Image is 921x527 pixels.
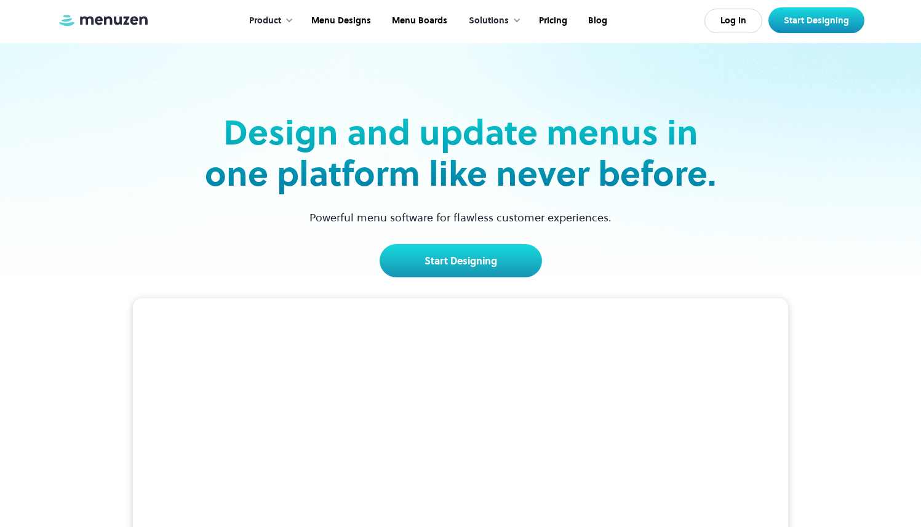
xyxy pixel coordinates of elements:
a: Menu Boards [380,2,457,40]
h2: Design and update menus in one platform like never before. [201,112,720,194]
div: Solutions [457,2,527,40]
div: Product [249,14,281,28]
a: Menu Designs [300,2,380,40]
div: Solutions [469,14,509,28]
a: Start Designing [380,244,542,277]
div: Product [237,2,300,40]
a: Log In [704,9,762,33]
a: Blog [576,2,616,40]
p: Powerful menu software for flawless customer experiences. [294,209,627,226]
a: Start Designing [768,7,864,33]
a: Pricing [527,2,576,40]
